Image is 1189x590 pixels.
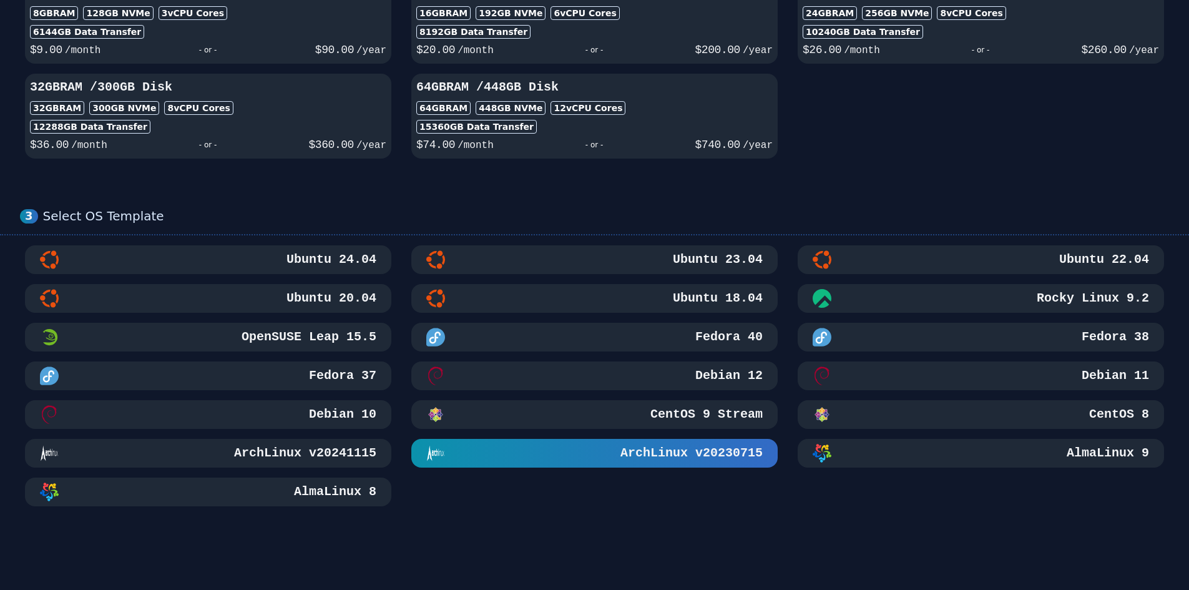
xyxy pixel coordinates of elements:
[43,209,1169,224] div: Select OS Template
[25,245,391,274] button: Ubuntu 24.04Ubuntu 24.04
[356,140,386,151] span: /year
[416,101,471,115] div: 64GB RAM
[232,445,376,462] h3: ArchLinux v20241115
[239,328,376,346] h3: OpenSUSE Leap 15.5
[89,101,159,115] div: 300 GB NVMe
[494,41,695,59] div: - or -
[411,400,778,429] button: CentOS 9 StreamCentOS 9 Stream
[618,445,763,462] h3: ArchLinux v20230715
[803,44,841,56] span: $ 26.00
[411,439,778,468] button: ArchLinux v20230715ArchLinux v20230715
[416,120,537,134] div: 15360 GB Data Transfer
[416,44,455,56] span: $ 20.00
[813,444,831,463] img: AlmaLinux 9
[164,101,233,115] div: 8 vCPU Cores
[416,25,531,39] div: 8192 GB Data Transfer
[693,328,763,346] h3: Fedora 40
[30,101,84,115] div: 32GB RAM
[798,245,1164,274] button: Ubuntu 22.04Ubuntu 22.04
[65,45,101,56] span: /month
[1129,45,1159,56] span: /year
[416,79,773,96] h3: 64GB RAM / 448 GB Disk
[494,136,695,154] div: - or -
[159,6,227,20] div: 3 vCPU Cores
[550,101,625,115] div: 12 vCPU Cores
[426,444,445,463] img: ArchLinux v20230715
[695,44,740,56] span: $ 200.00
[416,139,455,151] span: $ 74.00
[695,139,740,151] span: $ 740.00
[426,250,445,269] img: Ubuntu 23.04
[426,289,445,308] img: Ubuntu 18.04
[862,6,932,20] div: 256 GB NVMe
[798,400,1164,429] button: CentOS 8CentOS 8
[798,361,1164,390] button: Debian 11Debian 11
[25,439,391,468] button: ArchLinux v20241115ArchLinux v20241115
[1034,290,1149,307] h3: Rocky Linux 9.2
[40,444,59,463] img: ArchLinux v20241115
[284,290,376,307] h3: Ubuntu 20.04
[411,245,778,274] button: Ubuntu 23.04Ubuntu 23.04
[813,250,831,269] img: Ubuntu 22.04
[457,45,494,56] span: /month
[30,139,69,151] span: $ 36.00
[813,289,831,308] img: Rocky Linux 9.2
[550,6,619,20] div: 6 vCPU Cores
[426,405,445,424] img: CentOS 9 Stream
[40,250,59,269] img: Ubuntu 24.04
[411,74,778,159] button: 64GBRAM /448GB Disk64GBRAM448GB NVMe12vCPU Cores15360GB Data Transfer$74.00/month- or -$740.00/year
[25,400,391,429] button: Debian 10Debian 10
[20,209,38,224] div: 3
[25,74,391,159] button: 32GBRAM /300GB Disk32GBRAM300GB NVMe8vCPU Cores12288GB Data Transfer$36.00/month- or -$360.00/year
[457,140,494,151] span: /month
[291,483,376,501] h3: AlmaLinux 8
[648,406,763,423] h3: CentOS 9 Stream
[880,41,1082,59] div: - or -
[40,328,59,347] img: OpenSUSE Leap 15.5 Minimal
[743,140,773,151] span: /year
[306,367,376,385] h3: Fedora 37
[315,44,354,56] span: $ 90.00
[411,323,778,352] button: Fedora 40Fedora 40
[426,366,445,385] img: Debian 12
[30,44,62,56] span: $ 9.00
[1082,44,1127,56] span: $ 260.00
[309,139,354,151] span: $ 360.00
[83,6,153,20] div: 128 GB NVMe
[798,323,1164,352] button: Fedora 38Fedora 38
[426,328,445,347] img: Fedora 40
[803,6,857,20] div: 24GB RAM
[1087,406,1149,423] h3: CentOS 8
[693,367,763,385] h3: Debian 12
[670,251,763,268] h3: Ubuntu 23.04
[30,6,78,20] div: 8GB RAM
[25,361,391,390] button: Fedora 37Fedora 37
[411,284,778,313] button: Ubuntu 18.04Ubuntu 18.04
[100,41,315,59] div: - or -
[803,25,923,39] div: 10240 GB Data Transfer
[813,366,831,385] img: Debian 11
[30,79,386,96] h3: 32GB RAM / 300 GB Disk
[40,289,59,308] img: Ubuntu 20.04
[40,405,59,424] img: Debian 10
[416,6,471,20] div: 16GB RAM
[25,323,391,352] button: OpenSUSE Leap 15.5 MinimalOpenSUSE Leap 15.5
[25,478,391,506] button: AlmaLinux 8AlmaLinux 8
[40,366,59,385] img: Fedora 37
[71,140,107,151] span: /month
[1079,367,1149,385] h3: Debian 11
[306,406,376,423] h3: Debian 10
[411,361,778,390] button: Debian 12Debian 12
[107,136,309,154] div: - or -
[813,328,831,347] img: Fedora 38
[1064,445,1149,462] h3: AlmaLinux 9
[798,284,1164,313] button: Rocky Linux 9.2Rocky Linux 9.2
[1057,251,1149,268] h3: Ubuntu 22.04
[844,45,880,56] span: /month
[813,405,831,424] img: CentOS 8
[798,439,1164,468] button: AlmaLinux 9AlmaLinux 9
[40,483,59,501] img: AlmaLinux 8
[670,290,763,307] h3: Ubuntu 18.04
[1079,328,1149,346] h3: Fedora 38
[356,45,386,56] span: /year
